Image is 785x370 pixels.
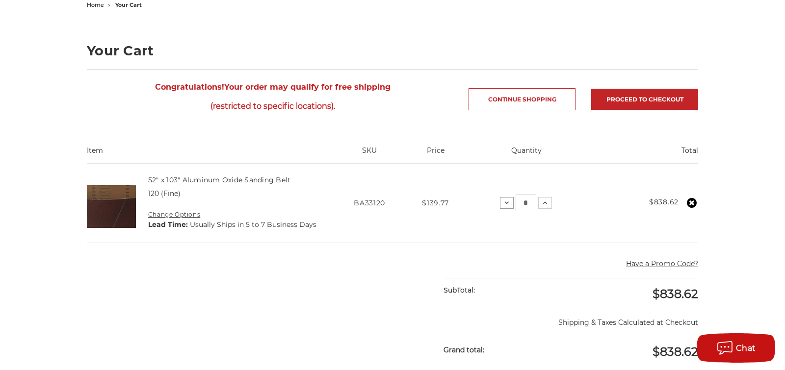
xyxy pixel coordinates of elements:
th: Item [87,146,334,163]
strong: $838.62 [649,197,679,206]
span: $139.77 [422,198,449,207]
span: Your order may qualify for free shipping [87,77,458,116]
span: Chat [736,344,756,353]
th: Price [405,146,466,163]
h1: Your Cart [87,44,698,57]
span: $838.62 [653,345,698,359]
span: (restricted to specific locations). [87,97,458,116]
input: 52" x 103" Aluminum Oxide Sanding Belt Quantity: [516,195,536,211]
a: home [87,1,104,8]
span: BA33120 [354,198,385,207]
a: Proceed to checkout [591,89,698,110]
th: SKU [334,146,405,163]
strong: Grand total: [444,345,484,354]
a: 52" x 103" Aluminum Oxide Sanding Belt [148,175,291,184]
button: Have a Promo Code? [626,259,698,269]
span: $838.62 [653,287,698,301]
th: Total [587,146,698,163]
a: Continue Shopping [469,88,576,110]
th: Quantity [466,146,587,163]
span: your cart [115,1,142,8]
p: Shipping & Taxes Calculated at Checkout [444,310,698,328]
strong: Congratulations! [155,82,224,92]
button: Chat [697,333,775,363]
img: 52" x 103" Aluminum Oxide Sanding Belt [87,179,136,228]
div: SubTotal: [444,278,571,302]
dd: Usually Ships in 5 to 7 Business Days [190,220,316,230]
dd: 120 (Fine) [148,189,181,199]
dt: Lead Time [148,220,188,230]
a: Change Options [148,211,200,218]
